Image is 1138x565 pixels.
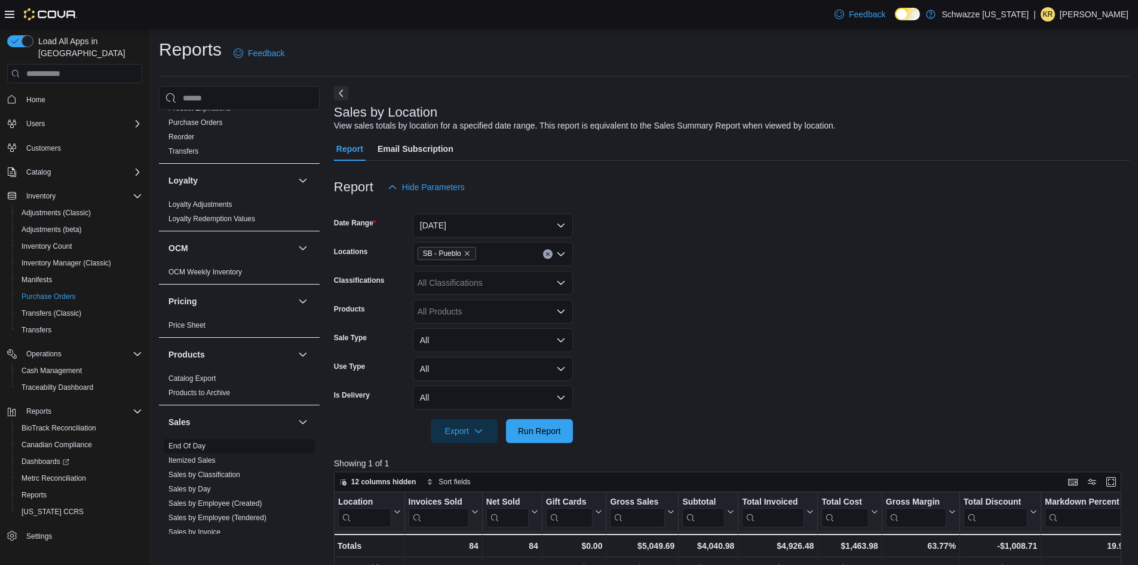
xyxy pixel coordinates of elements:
[296,347,310,362] button: Products
[296,241,310,255] button: OCM
[22,529,142,543] span: Settings
[546,497,593,508] div: Gift Cards
[334,105,438,120] h3: Sales by Location
[682,497,725,527] div: Subtotal
[418,247,476,260] span: SB - Pueblo
[408,497,478,527] button: Invoices Sold
[168,499,262,508] a: Sales by Employee (Created)
[12,221,147,238] button: Adjustments (beta)
[17,239,142,254] span: Inventory Count
[17,505,88,519] a: [US_STATE] CCRS
[610,497,665,527] div: Gross Sales
[159,38,222,62] h1: Reports
[26,349,62,359] span: Operations
[423,248,461,259] span: SB - Pueblo
[12,238,147,255] button: Inventory Count
[830,2,890,26] a: Feedback
[168,527,220,537] span: Sales by Invoice
[334,218,376,228] label: Date Range
[22,242,72,251] span: Inventory Count
[486,497,538,527] button: Net Sold
[22,474,86,483] span: Metrc Reconciliation
[334,247,368,256] label: Locations
[17,380,98,395] a: Traceabilty Dashboard
[334,180,373,194] h3: Report
[413,328,573,352] button: All
[168,133,194,141] a: Reorder
[22,507,84,517] span: [US_STATE] CCRS
[17,380,142,395] span: Traceabilty Dashboard
[168,513,266,523] span: Sales by Employee (Tendered)
[334,276,385,285] label: Classifications
[17,323,142,337] span: Transfers
[17,454,74,469] a: Dashboards
[12,204,147,221] button: Adjustments (Classic)
[849,8,885,20] span: Feedback
[12,470,147,487] button: Metrc Reconciliation
[2,346,147,362] button: Operations
[12,255,147,271] button: Inventory Manager (Classic)
[22,225,82,234] span: Adjustments (beta)
[17,206,142,220] span: Adjustments (Classic)
[546,539,603,553] div: $0.00
[556,249,566,259] button: Open list of options
[408,497,468,527] div: Invoices Sold
[2,139,147,157] button: Customers
[1041,7,1055,22] div: Kevin Rodriguez
[2,115,147,132] button: Users
[22,189,60,203] button: Inventory
[438,477,470,487] span: Sort fields
[546,497,603,527] button: Gift Cards
[1104,475,1118,489] button: Enter fullscreen
[1066,475,1080,489] button: Keyboard shortcuts
[546,497,593,527] div: Gift Card Sales
[2,188,147,204] button: Inventory
[17,256,142,270] span: Inventory Manager (Classic)
[168,349,293,361] button: Products
[610,497,674,527] button: Gross Sales
[22,292,76,301] span: Purchase Orders
[742,497,804,508] div: Total Invoiced
[486,497,529,508] div: Net Sold
[17,505,142,519] span: Washington CCRS
[168,456,216,465] a: Itemized Sales
[338,539,401,553] div: Totals
[168,484,211,494] span: Sales by Day
[26,532,52,541] span: Settings
[556,278,566,288] button: Open list of options
[821,497,868,527] div: Total Cost
[1045,539,1135,553] div: 19.98%
[742,497,804,527] div: Total Invoiced
[26,119,45,129] span: Users
[22,141,142,155] span: Customers
[2,403,147,420] button: Reports
[408,497,468,508] div: Invoices Sold
[26,167,51,177] span: Catalog
[383,175,470,199] button: Hide Parameters
[168,416,293,428] button: Sales
[168,320,205,330] span: Price Sheet
[17,488,142,502] span: Reports
[17,471,91,485] a: Metrc Reconciliation
[12,379,147,396] button: Traceabilty Dashboard
[964,497,1027,527] div: Total Discount
[26,191,56,201] span: Inventory
[964,497,1027,508] div: Total Discount
[168,118,223,127] a: Purchase Orders
[159,197,320,231] div: Loyalty
[413,357,573,381] button: All
[168,499,262,508] span: Sales by Employee (Created)
[742,497,814,527] button: Total Invoiced
[1085,475,1099,489] button: Display options
[12,362,147,379] button: Cash Management
[168,214,255,224] span: Loyalty Redemption Values
[168,147,198,155] a: Transfers
[26,95,45,105] span: Home
[17,421,142,435] span: BioTrack Reconciliation
[886,497,946,508] div: Gross Margin
[296,294,310,309] button: Pricing
[12,271,147,288] button: Manifests
[168,242,188,254] h3: OCM
[168,200,232,209] a: Loyalty Adjustments
[742,539,814,553] div: $4,926.48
